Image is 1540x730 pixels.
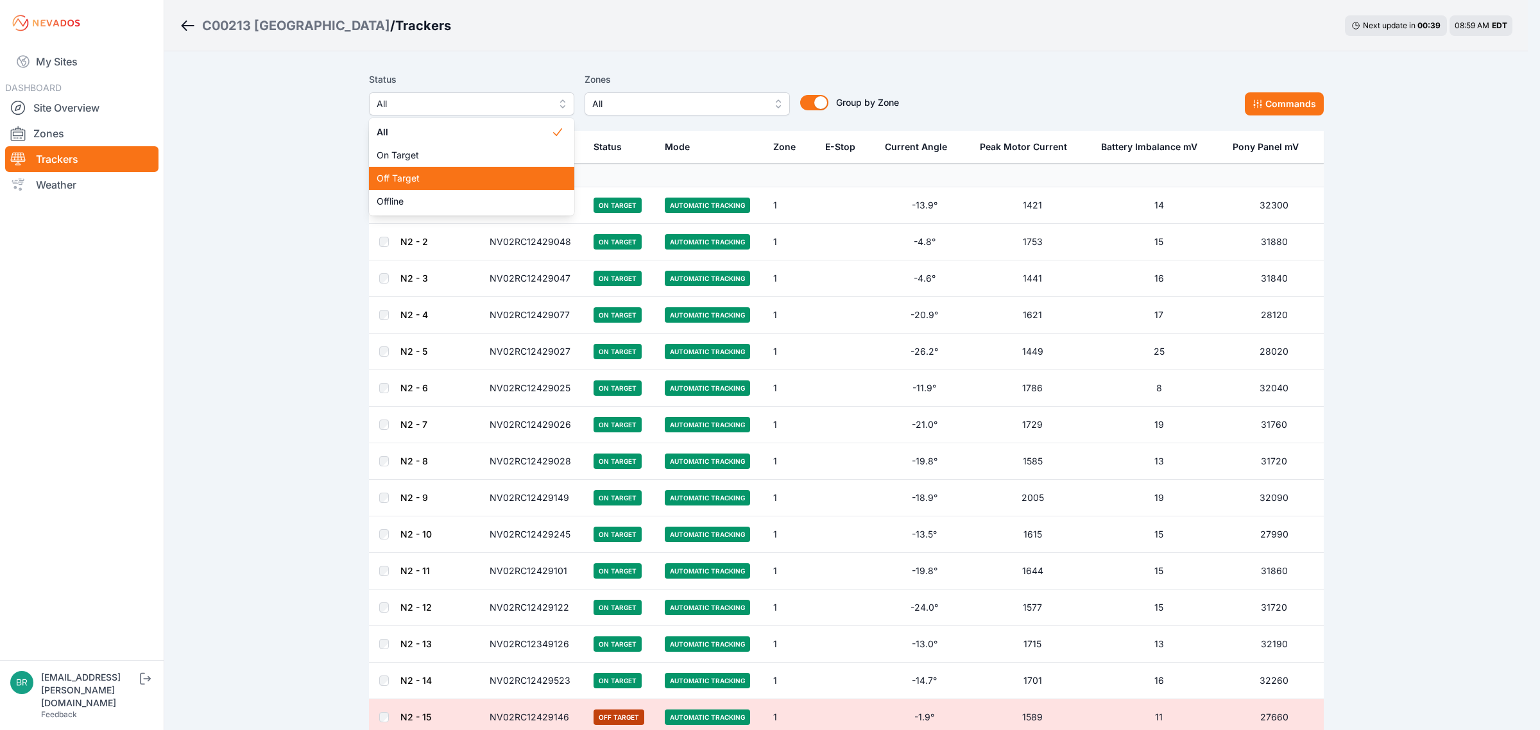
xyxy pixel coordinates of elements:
[377,96,549,112] span: All
[377,149,551,162] span: On Target
[377,195,551,208] span: Offline
[377,172,551,185] span: Off Target
[369,92,574,115] button: All
[377,126,551,139] span: All
[369,118,574,216] div: All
